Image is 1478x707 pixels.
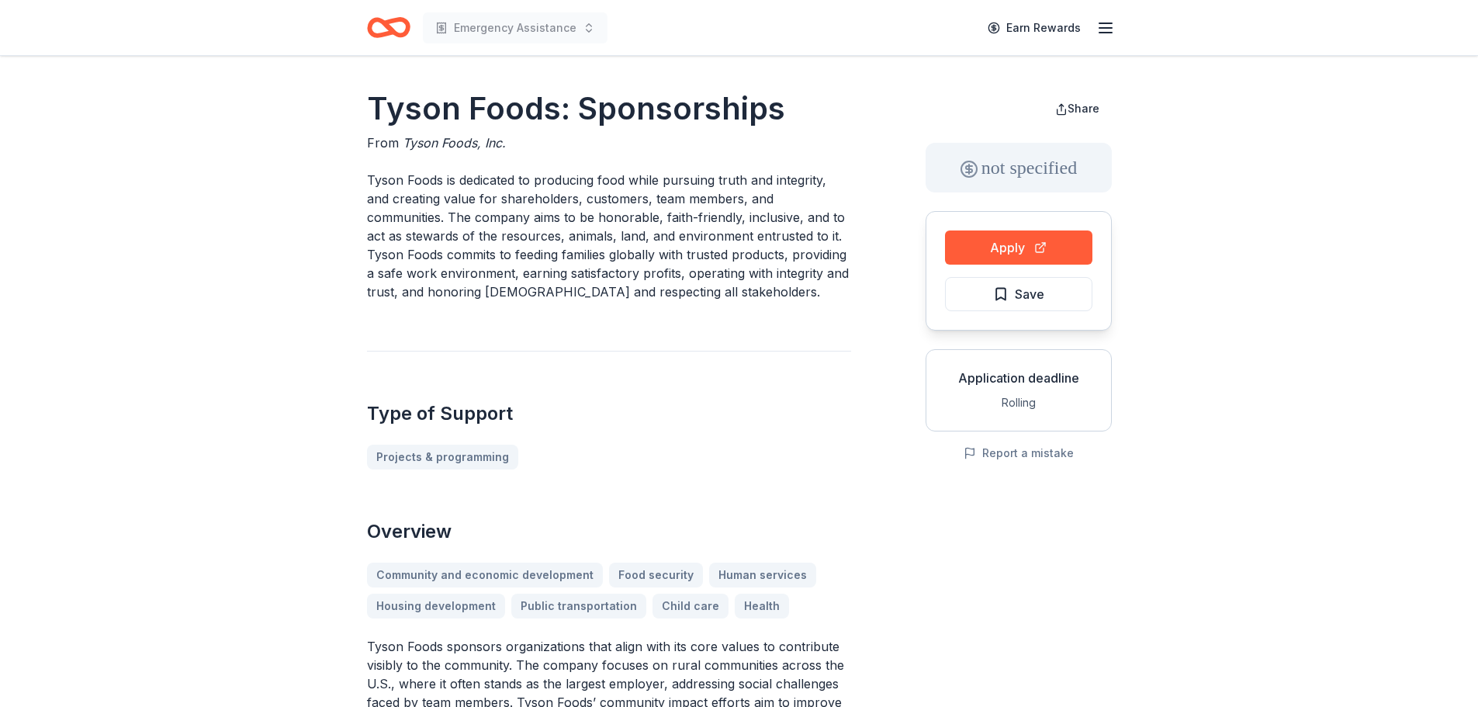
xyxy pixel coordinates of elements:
button: Share [1043,93,1112,124]
button: Save [945,277,1092,311]
div: Rolling [939,393,1099,412]
h1: Tyson Foods: Sponsorships [367,87,851,130]
h2: Type of Support [367,401,851,426]
p: Tyson Foods is dedicated to producing food while pursuing truth and integrity, and creating value... [367,171,851,301]
a: Earn Rewards [978,14,1090,42]
div: From [367,133,851,152]
div: not specified [926,143,1112,192]
div: Application deadline [939,369,1099,387]
button: Emergency Assistance [423,12,607,43]
a: Home [367,9,410,46]
a: Projects & programming [367,445,518,470]
h2: Overview [367,519,851,544]
span: Save [1015,284,1044,304]
span: Emergency Assistance [454,19,576,37]
button: Apply [945,230,1092,265]
span: Share [1068,102,1099,115]
span: Tyson Foods, Inc. [403,135,506,151]
button: Report a mistake [964,444,1074,463]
